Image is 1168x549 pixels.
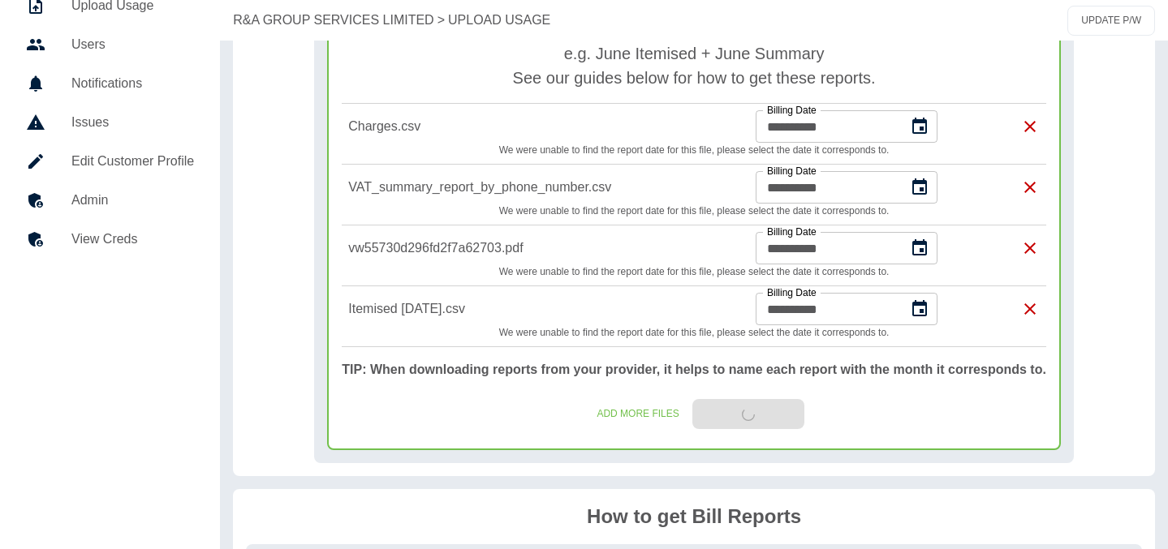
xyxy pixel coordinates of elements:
p: Charges.csv [348,117,673,136]
label: ADD MORE FILES [584,399,692,429]
a: Edit Customer Profile [13,142,207,181]
h5: Notifications [71,74,194,93]
label: Billing Date [767,225,817,238]
p: We were unable to find the report date for this file, please select the date it corresponds to. [348,143,1040,157]
button: UPDATE P/W [1067,6,1155,36]
p: VAT_summary_report_by_phone_number.csv [348,178,673,197]
p: Itemised [DATE].csv [348,299,673,319]
button: Choose date, selected date is 1 Sep 2025 [903,293,936,325]
h2: How to get Bill Reports [587,502,801,531]
button: Choose date, selected date is 15 Sep 2025 [903,232,936,264]
p: > [437,11,445,30]
h5: Issues [71,113,194,132]
h5: Admin [71,191,194,210]
h5: View Creds [71,229,194,249]
a: UPLOAD USAGE [448,11,550,30]
button: Choose date, selected date is 31 Aug 2025 [903,171,936,204]
p: We were unable to find the report date for this file, please select the date it corresponds to. [348,325,1040,340]
h5: Users [71,35,194,54]
a: View Creds [13,220,207,259]
a: Admin [13,181,207,220]
a: Users [13,25,207,64]
h5: Edit Customer Profile [71,152,194,171]
button: Choose date, selected date is 14 Sep 2025 [903,110,936,143]
p: We were unable to find the report date for this file, please select the date it corresponds to. [348,264,1040,279]
label: Billing Date [767,285,817,299]
p: We were unable to find the report date for this file, please select the date it corresponds to. [348,204,1040,218]
label: Billing Date [767,164,817,178]
p: TIP: When downloading reports from your provider, it helps to name each report with the month it ... [342,360,1046,380]
a: R&A GROUP SERVICES LIMITED [233,11,433,30]
p: vw55730d296fd2f7a62703.pdf [348,238,673,258]
a: Notifications [13,64,207,103]
label: Billing Date [767,103,817,117]
a: Issues [13,103,207,142]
